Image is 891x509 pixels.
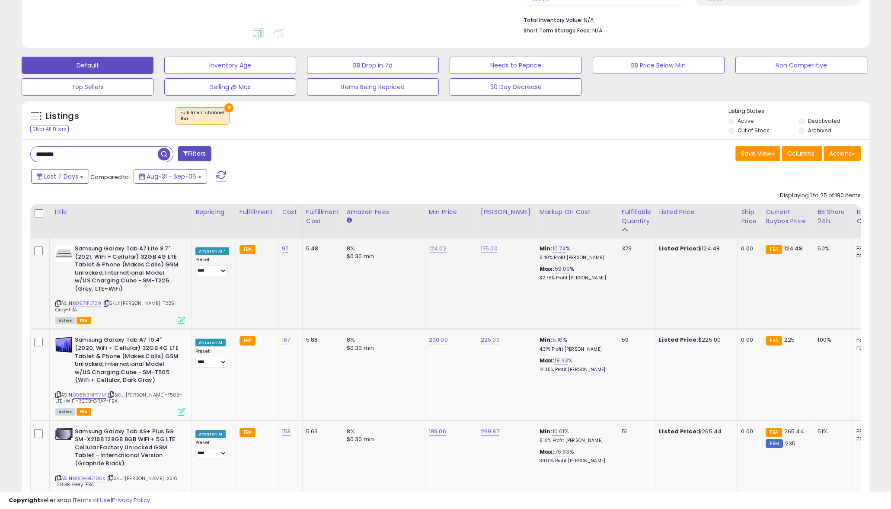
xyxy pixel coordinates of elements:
p: Listing States: [728,107,869,115]
small: FBA [240,428,255,437]
strong: Copyright [9,496,40,504]
a: 18.93 [554,356,568,365]
p: 8.10% Profit [PERSON_NAME] [540,438,611,444]
b: Listed Price: [659,244,698,253]
span: Fulfillment channel : [180,109,225,122]
a: 225.00 [481,336,500,344]
i: Click to copy [108,476,113,480]
div: 50% [818,245,846,253]
button: Filters [178,146,211,161]
span: 235 [785,439,795,448]
div: % [540,448,611,464]
div: Fulfillment [240,208,275,217]
div: Title [53,208,188,217]
small: FBA [240,336,255,346]
div: 0.00 [741,428,755,435]
span: FBA [77,408,91,416]
small: FBA [766,245,782,254]
div: FBA: 0 [856,428,885,435]
div: Amazon AI [195,339,226,346]
button: Inventory Age [164,57,296,74]
span: 225 [784,336,795,344]
i: Click to copy [55,476,61,480]
button: BB Drop in 7d [307,57,439,74]
span: Compared to: [90,173,130,181]
div: BB Share 24h. [818,208,849,226]
div: FBA: 2 [856,245,885,253]
img: 31+jI+x4jNL._SL40_.jpg [55,428,73,440]
th: The percentage added to the cost of goods (COGS) that forms the calculator for Min & Max prices. [536,204,618,238]
span: | SKU: [PERSON_NAME]-X216-128GB-Grey-FBA [55,475,180,488]
a: 124.02 [429,244,447,253]
div: 8% [347,245,418,253]
span: Columns [787,149,814,158]
div: 0.00 [741,336,755,344]
div: [PERSON_NAME] [481,208,532,217]
div: Displaying 1 to 25 of 190 items [780,192,861,200]
div: Listed Price [659,208,734,217]
a: B0DHG5785X [73,475,105,482]
b: Total Inventory Value: [524,16,582,24]
div: 51 [622,428,648,435]
a: 175.00 [481,244,498,253]
button: Top Sellers [22,78,153,96]
div: 5.88 [306,336,336,344]
h5: Listings [46,110,79,122]
div: % [540,336,611,352]
a: 10.01 [552,427,564,436]
div: Current Buybox Price [766,208,810,226]
small: FBA [240,245,255,254]
b: Short Term Storage Fees: [524,27,591,34]
i: Click to copy [104,301,109,306]
span: All listings currently available for purchase on Amazon [55,408,75,416]
div: Preset: [195,440,229,459]
img: 41pTXR2fhTL._SL40_.jpg [55,336,73,353]
div: FBA: 0 [856,336,885,344]
b: Max: [540,265,555,273]
div: % [540,357,611,373]
div: Preset: [195,257,229,276]
div: 8% [347,428,418,435]
small: FBA [766,428,782,437]
p: 8.40% Profit [PERSON_NAME] [540,255,611,261]
button: Columns [782,146,822,161]
i: Click to copy [55,301,61,306]
a: Privacy Policy [112,496,150,504]
div: ASIN: [55,336,185,414]
b: Max: [540,356,555,365]
span: | SKU: [PERSON_NAME]-T505-LTE+WIFI-32GB-GRAY-FBA [55,391,182,404]
small: Amazon Fees. [347,217,352,224]
a: Terms of Use [74,496,111,504]
div: $124.48 [659,245,731,253]
a: 299.87 [481,427,499,436]
div: Num of Comp. [856,208,888,226]
div: FBM: 2 [856,435,885,443]
div: % [540,265,611,281]
a: 10.74 [552,244,566,253]
button: Items Being Repriced [307,78,439,96]
a: 189.06 [429,427,446,436]
button: Aug-31 - Sep-06 [134,169,207,184]
b: Listed Price: [659,427,698,435]
a: 167 [282,336,290,344]
div: 5.48 [306,245,336,253]
b: Min: [540,336,552,344]
label: Active [738,117,754,125]
div: Amazon AI * [195,247,229,255]
div: Preset: [195,349,229,368]
b: Samsung Galaxy Tab A7 10.4" (2020, WiFi + Cellular) 32GB 4G LTE Tablet & Phone (Makes Calls) GSM ... [75,336,180,386]
div: FBM: 0 [856,344,885,352]
b: Samsung Galaxy Tab A7 Lite 8.7" (2021, WiFi + Cellular) 32GB 4G LTE Tablet & Phone (Makes Calls) ... [75,245,180,295]
div: seller snap | | [9,496,150,505]
i: Click to copy [55,392,61,397]
b: Min: [540,244,552,253]
div: ASIN: [55,245,185,323]
button: Non Competitive [735,57,867,74]
span: Last 7 Days [44,172,78,181]
span: Aug-31 - Sep-06 [147,172,196,181]
b: Samsung Galaxy Tab A9+ Plus 5G SM-X216B 128GB 8GB WiFi + 5G LTE Cellular Factory Unlocked GSM Tab... [75,428,180,470]
a: 59.09 [554,265,570,273]
img: 3148WfZCGsL._SL40_.jpg [55,245,73,262]
li: N/A [524,14,854,25]
div: % [540,428,611,444]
